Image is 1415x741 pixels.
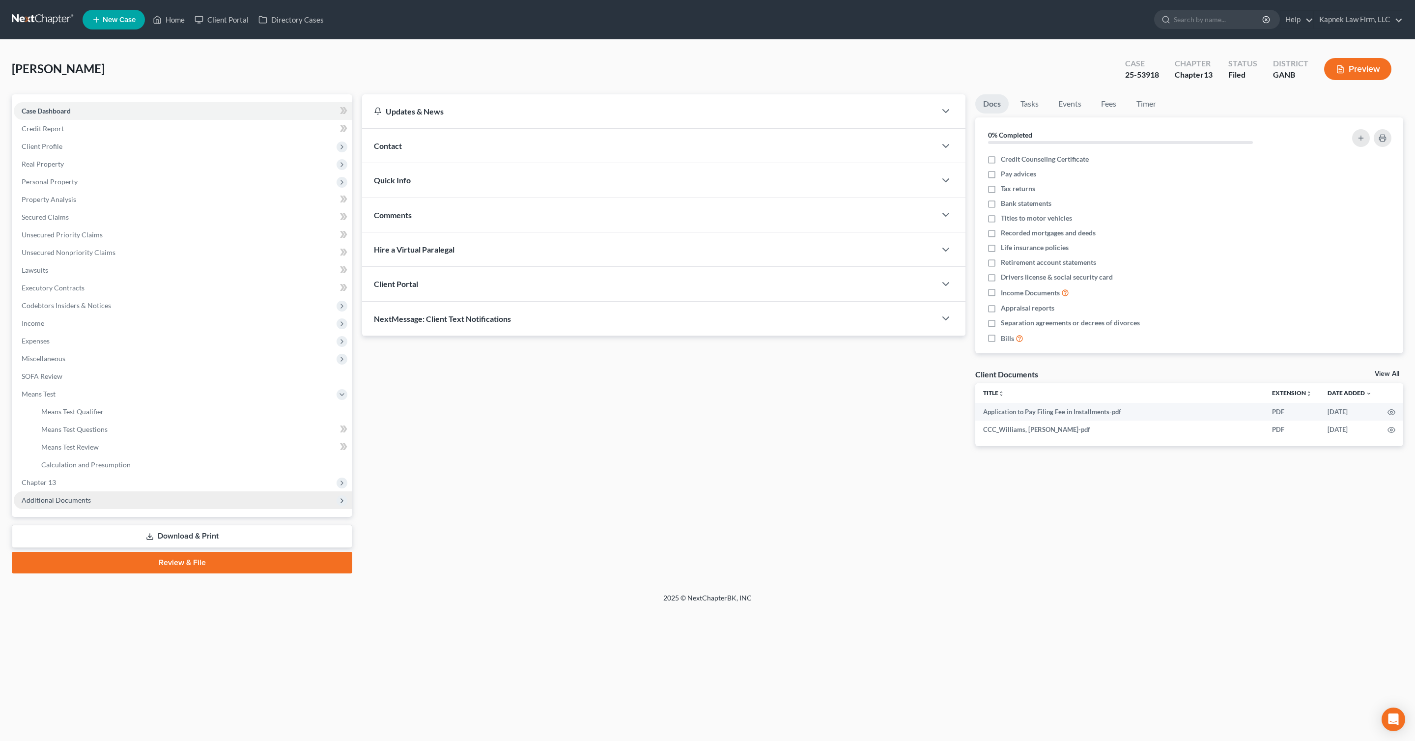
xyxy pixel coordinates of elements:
span: Codebtors Insiders & Notices [22,301,111,310]
a: Lawsuits [14,261,352,279]
span: Income Documents [1001,288,1060,298]
span: Recorded mortgages and deeds [1001,228,1096,238]
span: Tax returns [1001,184,1035,194]
a: Review & File [12,552,352,573]
span: SOFA Review [22,372,62,380]
input: Search by name... [1174,10,1264,28]
span: Miscellaneous [22,354,65,363]
div: GANB [1273,69,1308,81]
div: Open Intercom Messenger [1382,708,1405,731]
a: Means Test Questions [33,421,352,438]
span: Titles to motor vehicles [1001,213,1072,223]
a: Secured Claims [14,208,352,226]
span: Hire a Virtual Paralegal [374,245,454,254]
div: Chapter [1175,58,1213,69]
a: Unsecured Priority Claims [14,226,352,244]
div: Client Documents [975,369,1038,379]
span: Client Profile [22,142,62,150]
a: Date Added expand_more [1328,389,1372,397]
span: Client Portal [374,279,418,288]
span: Real Property [22,160,64,168]
span: Expenses [22,337,50,345]
span: Personal Property [22,177,78,186]
span: Additional Documents [22,496,91,504]
span: Chapter 13 [22,478,56,486]
td: [DATE] [1320,403,1380,421]
i: unfold_more [998,391,1004,397]
td: PDF [1264,421,1320,438]
a: Home [148,11,190,28]
span: Executory Contracts [22,284,85,292]
a: Timer [1129,94,1164,114]
a: Kapnek Law Firm, LLC [1314,11,1403,28]
span: Contact [374,141,402,150]
a: Property Analysis [14,191,352,208]
span: Unsecured Nonpriority Claims [22,248,115,256]
td: Application to Pay Filing Fee in Installments-pdf [975,403,1264,421]
div: Filed [1228,69,1257,81]
a: Means Test Review [33,438,352,456]
a: Extensionunfold_more [1272,389,1312,397]
div: Chapter [1175,69,1213,81]
span: Bills [1001,334,1014,343]
span: Credit Counseling Certificate [1001,154,1089,164]
span: Lawsuits [22,266,48,274]
span: Separation agreements or decrees of divorces [1001,318,1140,328]
div: Case [1125,58,1159,69]
a: Credit Report [14,120,352,138]
a: Tasks [1013,94,1047,114]
td: CCC_Williams, [PERSON_NAME]-pdf [975,421,1264,438]
a: Calculation and Presumption [33,456,352,474]
a: Directory Cases [254,11,329,28]
span: Secured Claims [22,213,69,221]
span: Means Test Review [41,443,99,451]
span: Means Test Questions [41,425,108,433]
span: Means Test Qualifier [41,407,104,416]
a: Events [1050,94,1089,114]
a: Download & Print [12,525,352,548]
span: Drivers license & social security card [1001,272,1113,282]
div: Status [1228,58,1257,69]
a: Help [1280,11,1313,28]
div: District [1273,58,1308,69]
span: [PERSON_NAME] [12,61,105,76]
span: Unsecured Priority Claims [22,230,103,239]
a: Fees [1093,94,1125,114]
i: expand_more [1366,391,1372,397]
button: Preview [1324,58,1391,80]
span: Retirement account statements [1001,257,1096,267]
span: Appraisal reports [1001,303,1054,313]
td: PDF [1264,403,1320,421]
a: Case Dashboard [14,102,352,120]
div: Updates & News [374,106,924,116]
span: Life insurance policies [1001,243,1069,253]
div: 2025 © NextChapterBK, INC [427,593,988,611]
span: Income [22,319,44,327]
span: 13 [1204,70,1213,79]
span: Case Dashboard [22,107,71,115]
td: [DATE] [1320,421,1380,438]
a: Executory Contracts [14,279,352,297]
span: Means Test [22,390,56,398]
span: NextMessage: Client Text Notifications [374,314,511,323]
a: Docs [975,94,1009,114]
span: New Case [103,16,136,24]
span: Pay advices [1001,169,1036,179]
div: 25-53918 [1125,69,1159,81]
a: Client Portal [190,11,254,28]
a: SOFA Review [14,368,352,385]
span: Bank statements [1001,199,1051,208]
a: Titleunfold_more [983,389,1004,397]
strong: 0% Completed [988,131,1032,139]
span: Credit Report [22,124,64,133]
span: Property Analysis [22,195,76,203]
span: Quick Info [374,175,411,185]
span: Comments [374,210,412,220]
a: Means Test Qualifier [33,403,352,421]
span: Calculation and Presumption [41,460,131,469]
a: Unsecured Nonpriority Claims [14,244,352,261]
i: unfold_more [1306,391,1312,397]
a: View All [1375,370,1399,377]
